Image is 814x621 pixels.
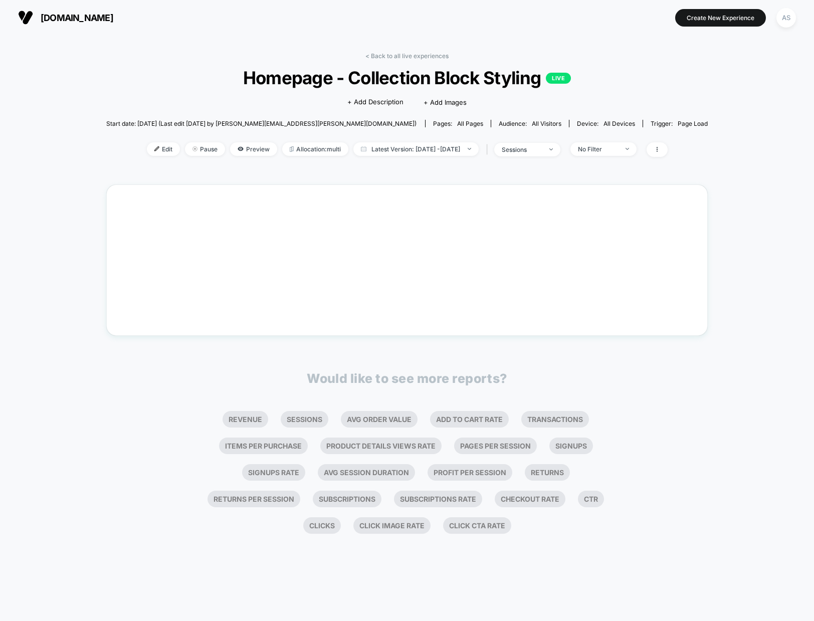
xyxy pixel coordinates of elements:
[41,13,113,23] span: [DOMAIN_NAME]
[675,9,766,27] button: Create New Experience
[454,438,537,454] li: Pages Per Session
[185,142,225,156] span: Pause
[525,464,570,481] li: Returns
[578,491,604,507] li: Ctr
[303,517,341,534] li: Clicks
[318,464,415,481] li: Avg Session Duration
[521,411,589,428] li: Transactions
[424,98,467,106] span: + Add Images
[347,97,403,107] span: + Add Description
[443,517,511,534] li: Click CTA rate
[499,120,561,127] div: Audience:
[281,411,328,428] li: Sessions
[290,146,294,152] img: rebalance
[154,146,159,151] img: edit
[353,517,431,534] li: Click Image rate
[549,148,553,150] img: end
[320,438,442,454] li: Product Details Views Rate
[394,491,482,507] li: Subscriptions Rate
[773,8,799,28] button: AS
[603,120,635,127] span: all devices
[365,52,449,60] a: < Back to all live experiences
[502,146,542,153] div: sessions
[578,145,618,153] div: No Filter
[433,120,483,127] div: Pages:
[457,120,483,127] span: all pages
[223,411,268,428] li: Revenue
[651,120,708,127] div: Trigger:
[18,10,33,25] img: Visually logo
[495,491,565,507] li: Checkout Rate
[230,142,277,156] span: Preview
[106,120,417,127] span: Start date: [DATE] (Last edit [DATE] by [PERSON_NAME][EMAIL_ADDRESS][PERSON_NAME][DOMAIN_NAME])
[208,491,300,507] li: Returns Per Session
[484,142,494,157] span: |
[626,148,629,150] img: end
[353,142,479,156] span: Latest Version: [DATE] - [DATE]
[219,438,308,454] li: Items Per Purchase
[569,120,643,127] span: Device:
[341,411,418,428] li: Avg Order Value
[15,10,116,26] button: [DOMAIN_NAME]
[430,411,509,428] li: Add To Cart Rate
[428,464,512,481] li: Profit Per Session
[546,73,571,84] p: LIVE
[192,146,197,151] img: end
[361,146,366,151] img: calendar
[147,142,180,156] span: Edit
[313,491,381,507] li: Subscriptions
[776,8,796,28] div: AS
[678,120,708,127] span: Page Load
[242,464,305,481] li: Signups Rate
[549,438,593,454] li: Signups
[282,142,348,156] span: Allocation: multi
[468,148,471,150] img: end
[307,371,507,386] p: Would like to see more reports?
[136,67,678,88] span: Homepage - Collection Block Styling
[532,120,561,127] span: All Visitors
